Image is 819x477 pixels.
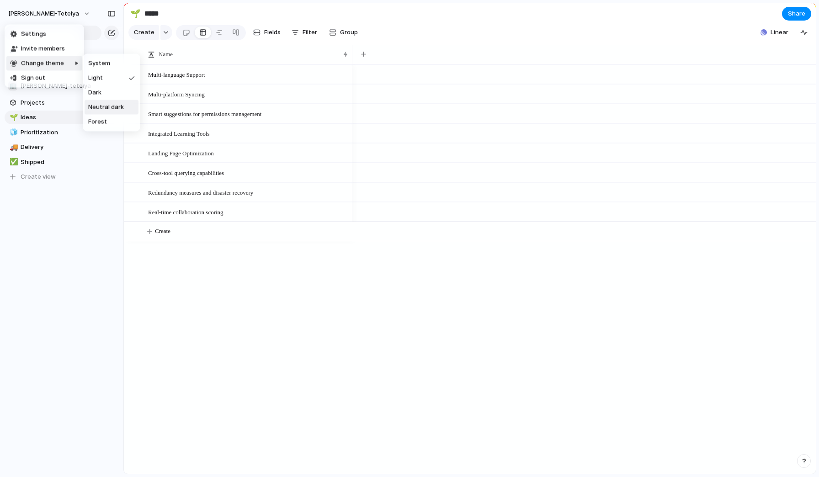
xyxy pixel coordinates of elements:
[21,30,46,39] span: Settings
[21,74,45,83] span: Sign out
[88,117,107,127] span: Forest
[21,44,65,53] span: Invite members
[88,59,110,68] span: System
[88,88,101,97] span: Dark
[21,59,64,68] span: Change theme
[88,103,124,112] span: Neutral dark
[88,74,103,83] span: Light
